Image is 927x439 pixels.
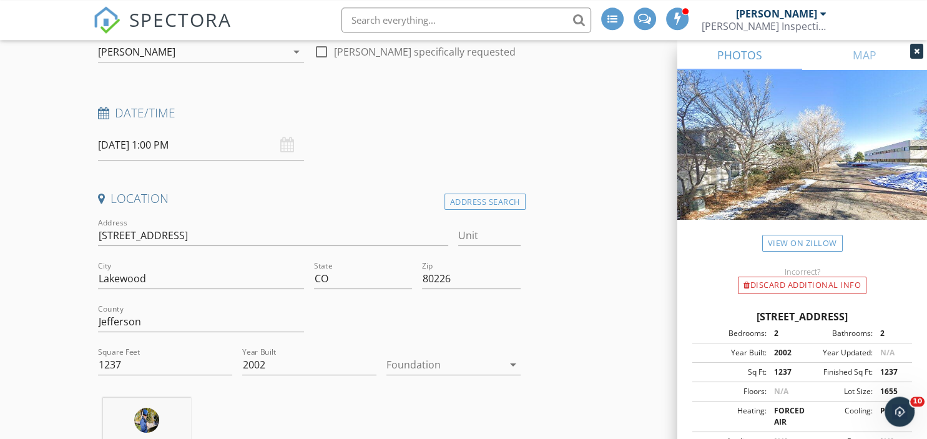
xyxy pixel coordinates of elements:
[98,46,175,57] div: [PERSON_NAME]
[873,405,908,428] div: PACKAGE
[677,40,802,70] a: PHOTOS
[692,309,912,324] div: [STREET_ADDRESS]
[98,105,521,121] h4: Date/Time
[129,6,232,32] span: SPECTORA
[774,386,788,397] span: N/A
[802,40,927,70] a: MAP
[885,397,915,427] iframe: Intercom live chat
[696,367,767,378] div: Sq Ft:
[767,405,802,428] div: FORCED AIR
[677,267,927,277] div: Incorrect?
[738,277,866,294] div: Discard Additional info
[98,130,305,160] input: Select date
[873,367,908,378] div: 1237
[93,17,232,43] a: SPECTORA
[702,20,826,32] div: Stauss Inspections
[736,7,817,20] div: [PERSON_NAME]
[289,44,304,59] i: arrow_drop_down
[93,6,120,34] img: The Best Home Inspection Software - Spectora
[696,347,767,358] div: Year Built:
[696,405,767,428] div: Heating:
[762,235,843,252] a: View on Zillow
[677,70,927,250] img: streetview
[696,328,767,339] div: Bedrooms:
[767,367,802,378] div: 1237
[802,386,873,397] div: Lot Size:
[444,194,526,210] div: Address Search
[98,190,521,207] h4: Location
[910,397,925,407] span: 10
[767,347,802,358] div: 2002
[506,357,521,372] i: arrow_drop_down
[767,328,802,339] div: 2
[873,386,908,397] div: 1655
[880,347,895,358] span: N/A
[802,347,873,358] div: Year Updated:
[341,7,591,32] input: Search everything...
[334,46,516,58] label: [PERSON_NAME] specifically requested
[802,367,873,378] div: Finished Sq Ft:
[134,408,159,433] img: fcp_4788_websize.jpg
[873,328,908,339] div: 2
[802,328,873,339] div: Bathrooms:
[802,405,873,428] div: Cooling:
[696,386,767,397] div: Floors:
